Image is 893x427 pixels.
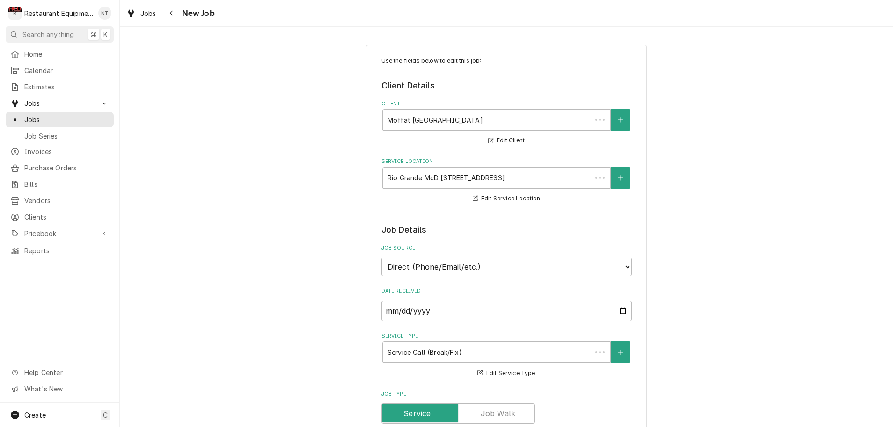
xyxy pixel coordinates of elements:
span: C [103,410,108,420]
span: Clients [24,212,109,222]
button: Create New Location [611,167,630,189]
button: Edit Client [487,135,526,147]
span: ⌘ [90,29,97,39]
label: Date Received [381,287,632,295]
span: Pricebook [24,228,95,238]
span: Create [24,411,46,419]
a: Invoices [6,144,114,159]
svg: Create New Client [618,117,623,123]
span: Help Center [24,368,108,377]
label: Service Location [381,158,632,165]
span: Jobs [24,98,95,108]
span: K [103,29,108,39]
a: Go to Pricebook [6,226,114,241]
div: NT [98,7,111,20]
input: yyyy-mm-dd [381,301,632,321]
legend: Job Details [381,224,632,236]
span: Jobs [24,115,109,125]
div: R [8,7,22,20]
div: Restaurant Equipment Diagnostics's Avatar [8,7,22,20]
span: Purchase Orders [24,163,109,173]
label: Service Type [381,332,632,340]
label: Client [381,100,632,108]
a: Jobs [6,112,114,127]
a: Job Series [6,128,114,144]
div: Job Type [381,390,632,424]
span: New Job [179,7,215,20]
div: Job Source [381,244,632,276]
p: Use the fields below to edit this job: [381,57,632,65]
span: Bills [24,179,109,189]
div: Client [381,100,632,147]
span: Reports [24,246,109,256]
a: Jobs [123,6,160,21]
button: Search anything⌘K [6,26,114,43]
label: Job Source [381,244,632,252]
a: Go to What's New [6,381,114,397]
a: Go to Jobs [6,96,114,111]
button: Create New Client [611,109,630,131]
span: Estimates [24,82,109,92]
button: Edit Service Location [471,193,542,205]
span: Home [24,49,109,59]
span: Job Series [24,131,109,141]
a: Reports [6,243,114,258]
button: Navigate back [164,6,179,21]
a: Home [6,46,114,62]
span: Invoices [24,147,109,156]
svg: Create New Service [618,349,623,356]
a: Calendar [6,63,114,78]
a: Vendors [6,193,114,208]
label: Job Type [381,390,632,398]
div: Service Type [381,332,632,379]
svg: Create New Location [618,175,623,181]
a: Go to Help Center [6,365,114,380]
a: Bills [6,177,114,192]
span: Calendar [24,66,109,75]
div: Nick Tussey's Avatar [98,7,111,20]
button: Edit Service Type [476,368,536,379]
span: Search anything [22,29,74,39]
button: Create New Service [611,341,630,363]
a: Clients [6,209,114,225]
div: Service Location [381,158,632,204]
span: What's New [24,384,108,394]
span: Vendors [24,196,109,206]
a: Estimates [6,79,114,95]
div: Restaurant Equipment Diagnostics [24,8,93,18]
a: Purchase Orders [6,160,114,176]
legend: Client Details [381,80,632,92]
span: Jobs [140,8,156,18]
div: Date Received [381,287,632,321]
